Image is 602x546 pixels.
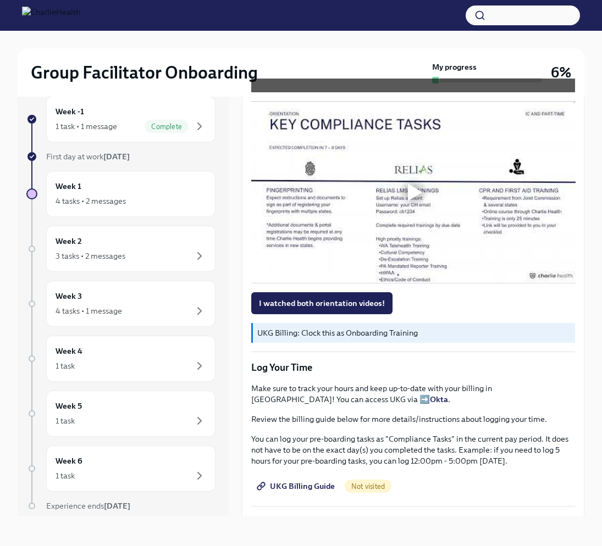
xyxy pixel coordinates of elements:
h6: Week 5 [56,400,82,412]
span: First day at work [46,152,130,161]
strong: [DATE] [103,152,130,161]
img: CharlieHealth [22,7,80,24]
strong: [DATE] [104,501,130,511]
div: 1 task [56,360,75,371]
span: Complete [145,122,189,131]
span: UKG Billing Guide [259,481,335,492]
a: Week 41 task [26,336,216,382]
a: Okta [430,394,448,404]
p: Complete Your First Three Relias Trainings [251,515,575,528]
a: Week 34 tasks • 1 message [26,281,216,327]
div: 1 task [56,470,75,481]
h6: Week 3 [56,290,82,302]
div: 1 task [56,415,75,426]
h6: Week 6 [56,455,82,467]
div: 1 task • 1 message [56,121,117,132]
h2: Group Facilitator Onboarding [31,62,258,83]
div: 4 tasks • 2 messages [56,196,126,207]
h6: Week -1 [56,105,84,118]
a: Week 51 task [26,391,216,437]
span: I watched both orientation videos! [259,298,385,309]
button: I watched both orientation videos! [251,292,393,314]
p: You can log your pre-boarding tasks as "Compliance Tasks" in the current pay period. It does not ... [251,433,575,466]
a: Week -11 task • 1 messageComplete [26,96,216,142]
h3: 6% [551,63,571,82]
span: Not visited [345,482,391,491]
p: Review the billing guide below for more details/instructions about logging your time. [251,414,575,425]
a: UKG Billing Guide [251,475,343,497]
div: 3 tasks • 2 messages [56,250,125,261]
p: UKG Billing: Clock this as Onboarding Training [257,327,571,338]
h6: Week 1 [56,180,81,192]
a: First day at work[DATE] [26,151,216,162]
h6: Week 4 [56,345,82,357]
p: Make sure to track your hours and keep up-to-date with your billing in [GEOGRAPHIC_DATA]! You can... [251,383,575,405]
h6: Week 2 [56,235,82,247]
p: Log Your Time [251,361,575,374]
span: Experience ends [46,501,130,511]
a: Week 14 tasks • 2 messages [26,171,216,217]
a: Week 23 tasks • 2 messages [26,226,216,272]
strong: My progress [432,62,477,73]
div: 4 tasks • 1 message [56,305,122,316]
a: Week 61 task [26,445,216,492]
